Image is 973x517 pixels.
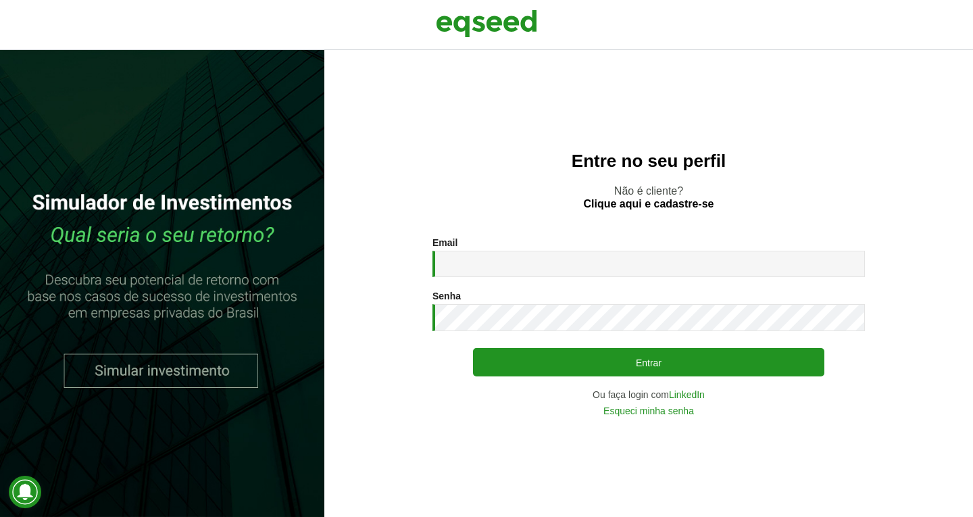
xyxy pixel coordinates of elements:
[603,406,694,416] a: Esqueci minha senha
[436,7,537,41] img: EqSeed Logo
[473,348,824,376] button: Entrar
[351,151,946,171] h2: Entre no seu perfil
[669,390,705,399] a: LinkedIn
[584,199,714,210] a: Clique aqui e cadastre-se
[432,291,461,301] label: Senha
[351,184,946,210] p: Não é cliente?
[432,390,865,399] div: Ou faça login com
[432,238,457,247] label: Email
